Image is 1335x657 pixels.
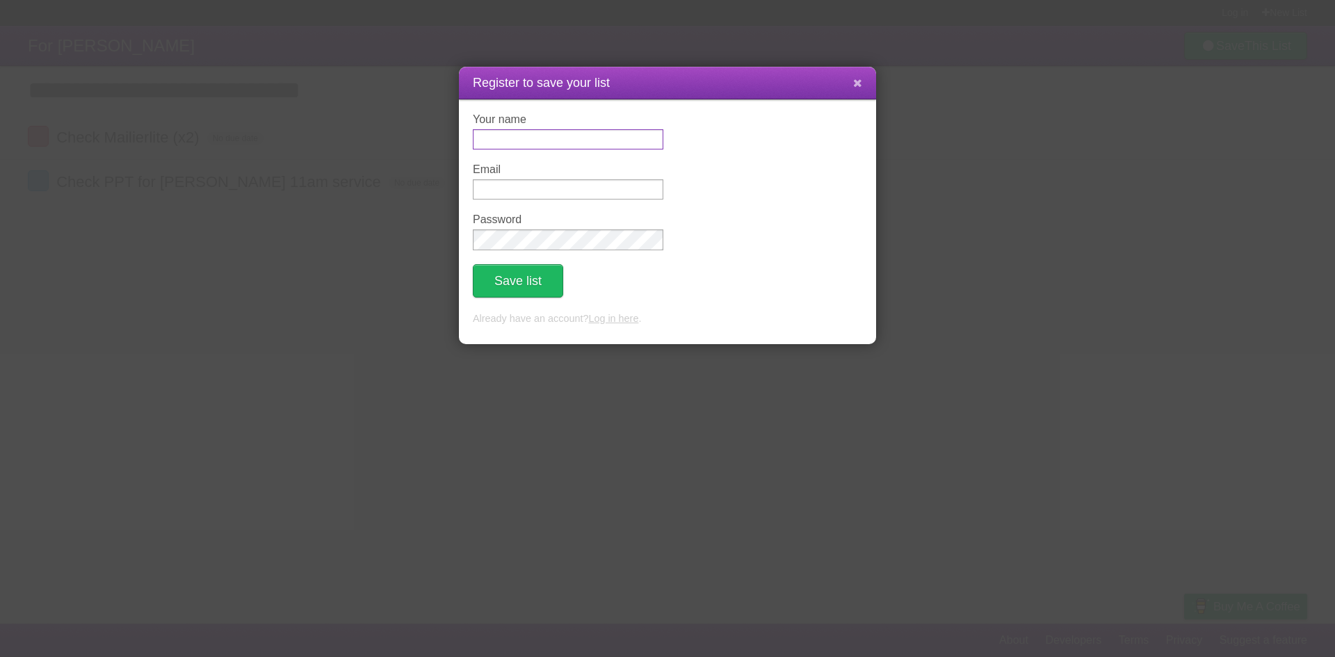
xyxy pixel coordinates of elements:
h1: Register to save your list [473,74,862,92]
label: Your name [473,113,663,126]
label: Email [473,163,663,176]
button: Save list [473,264,563,298]
a: Log in here [588,313,638,324]
label: Password [473,213,663,226]
p: Already have an account? . [473,311,862,327]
